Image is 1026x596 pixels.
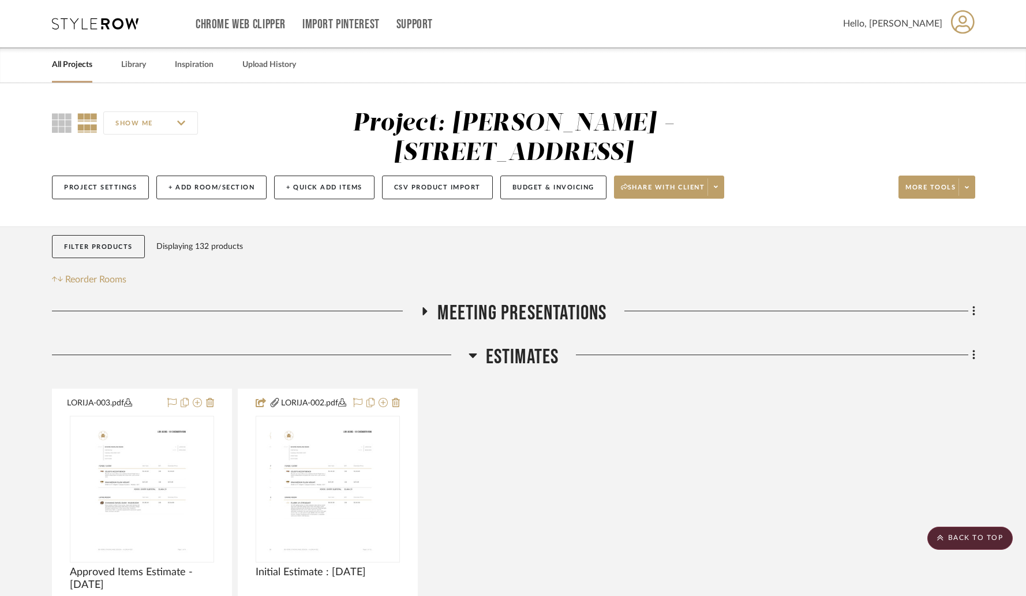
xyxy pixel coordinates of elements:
img: Initial Estimate : 08.28.2025 [271,417,384,561]
span: Hello, [PERSON_NAME] [843,17,942,31]
img: Approved Items Estimate - 09.02.2025 [85,417,199,561]
button: More tools [898,176,975,199]
button: + Quick Add Items [274,176,375,199]
button: CSV Product Import [382,176,493,199]
button: LORIJA-002.pdf [280,396,346,410]
button: Project Settings [52,176,149,199]
button: Share with client [614,176,725,199]
a: All Projects [52,57,92,73]
span: More tools [905,183,956,200]
button: Reorder Rooms [52,273,126,286]
a: Inspiration [175,57,214,73]
a: Chrome Web Clipper [196,20,286,29]
span: Estimates [486,345,559,370]
a: Support [396,20,433,29]
a: Library [121,57,146,73]
span: Reorder Rooms [65,273,126,286]
button: + Add Room/Section [156,176,267,199]
span: Share with client [621,183,705,200]
a: Upload History [242,57,296,73]
div: Project: [PERSON_NAME] - [STREET_ADDRESS] [353,111,675,165]
button: Budget & Invoicing [500,176,606,199]
button: Filter Products [52,235,145,259]
scroll-to-top-button: BACK TO TOP [927,527,1013,550]
span: Meeting Presentations [437,301,606,326]
button: LORIJA-003.pdf [67,396,160,410]
div: Displaying 132 products [156,235,243,258]
span: Approved Items Estimate - [DATE] [70,566,214,591]
span: Initial Estimate : [DATE] [256,566,366,579]
a: Import Pinterest [302,20,380,29]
